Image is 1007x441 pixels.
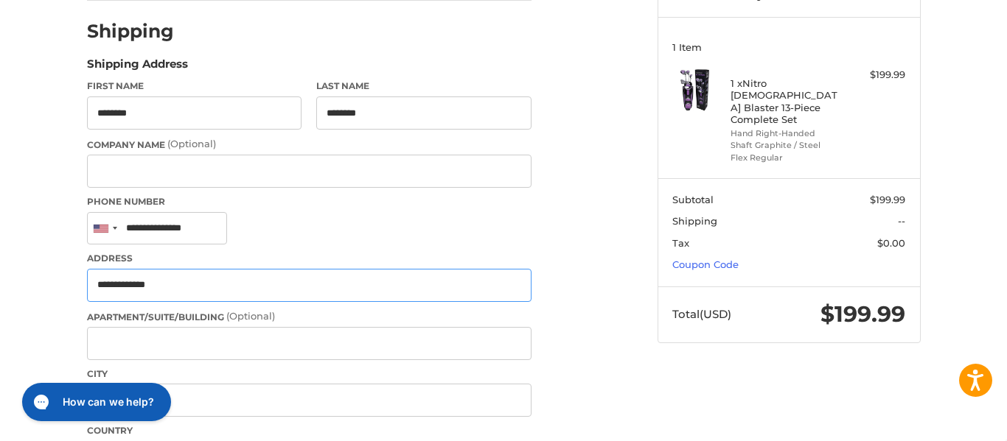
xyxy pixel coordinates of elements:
legend: Shipping Address [87,56,188,80]
label: Phone Number [87,195,532,208]
label: Country [87,424,532,437]
span: Total (USD) [672,307,731,321]
h2: Shipping [87,20,174,43]
li: Flex Regular [731,152,843,164]
span: $199.99 [870,194,905,205]
span: Tax [672,237,689,249]
a: Coupon Code [672,258,739,270]
span: Shipping [672,215,717,227]
div: United States: +1 [88,213,122,244]
iframe: Gorgias live chat messenger [15,378,175,426]
span: -- [898,215,905,227]
label: Address [87,252,532,265]
h4: 1 x Nitro [DEMOGRAPHIC_DATA] Blaster 13-Piece Complete Set [731,77,843,125]
span: $0.00 [877,237,905,249]
li: Shaft Graphite / Steel [731,139,843,152]
label: Apartment/Suite/Building [87,309,532,324]
label: First Name [87,80,302,93]
label: City [87,367,532,381]
label: Last Name [316,80,532,93]
h3: 1 Item [672,41,905,53]
label: Company Name [87,137,532,152]
span: Subtotal [672,194,714,205]
span: $199.99 [820,300,905,328]
small: (Optional) [226,310,275,322]
small: (Optional) [167,138,216,149]
div: $199.99 [847,68,905,82]
li: Hand Right-Handed [731,127,843,140]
